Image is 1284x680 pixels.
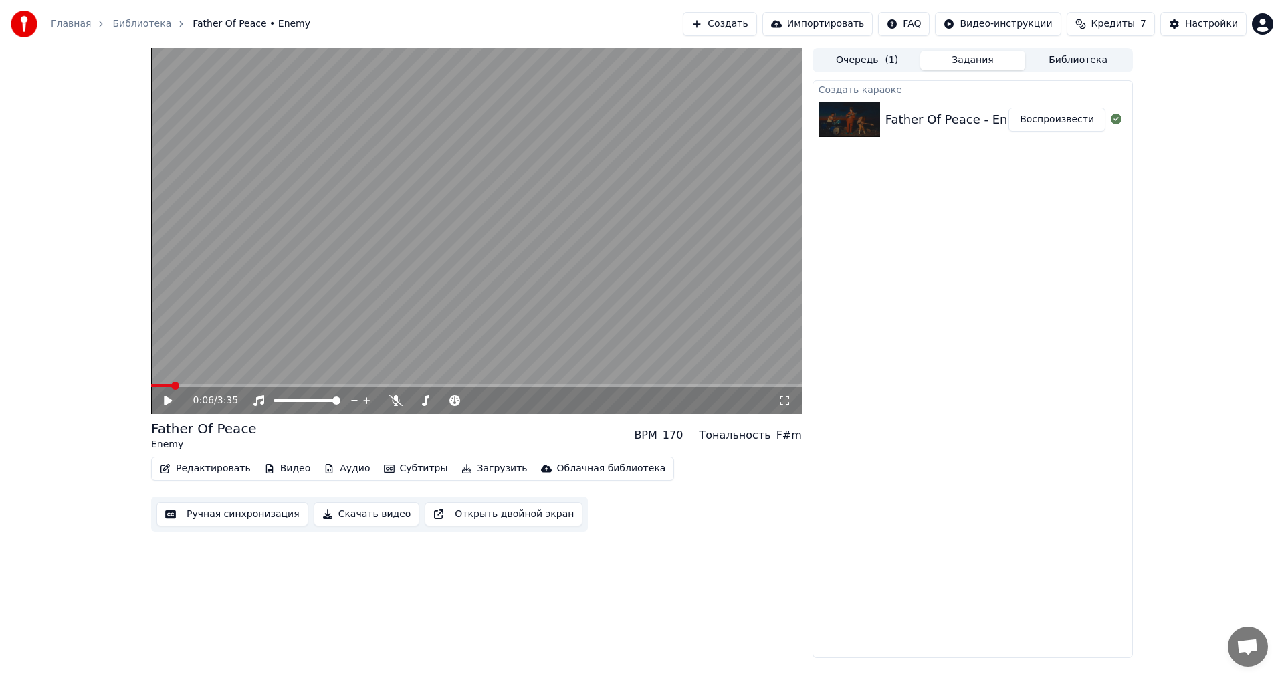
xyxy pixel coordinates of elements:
span: Father Of Peace • Enemy [193,17,310,31]
div: Father Of Peace [151,419,257,438]
div: Настройки [1185,17,1238,31]
button: Создать [683,12,756,36]
button: Субтитры [379,459,453,478]
img: youka [11,11,37,37]
div: F#m [776,427,802,443]
button: FAQ [878,12,930,36]
button: Кредиты7 [1067,12,1155,36]
div: Father Of Peace - Enemy [885,110,1034,129]
div: BPM [634,427,657,443]
button: Скачать видео [314,502,420,526]
span: 3:35 [217,394,238,407]
div: Enemy [151,438,257,451]
button: Настройки [1160,12,1247,36]
div: Тональность [699,427,770,443]
button: Воспроизвести [1008,108,1105,132]
nav: breadcrumb [51,17,310,31]
button: Аудио [318,459,375,478]
span: 7 [1140,17,1146,31]
button: Библиотека [1025,51,1131,70]
button: Видео-инструкции [935,12,1061,36]
div: 170 [663,427,683,443]
button: Задания [920,51,1026,70]
div: / [193,394,225,407]
div: Создать караоке [813,81,1132,97]
span: ( 1 ) [885,53,898,67]
span: 0:06 [193,394,214,407]
a: Библиотека [112,17,171,31]
button: Видео [259,459,316,478]
button: Импортировать [762,12,873,36]
button: Открыть двойной экран [425,502,582,526]
span: Кредиты [1091,17,1135,31]
a: Открытый чат [1228,627,1268,667]
button: Ручная синхронизация [156,502,308,526]
a: Главная [51,17,91,31]
div: Облачная библиотека [557,462,666,475]
button: Очередь [815,51,920,70]
button: Редактировать [154,459,256,478]
button: Загрузить [456,459,533,478]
